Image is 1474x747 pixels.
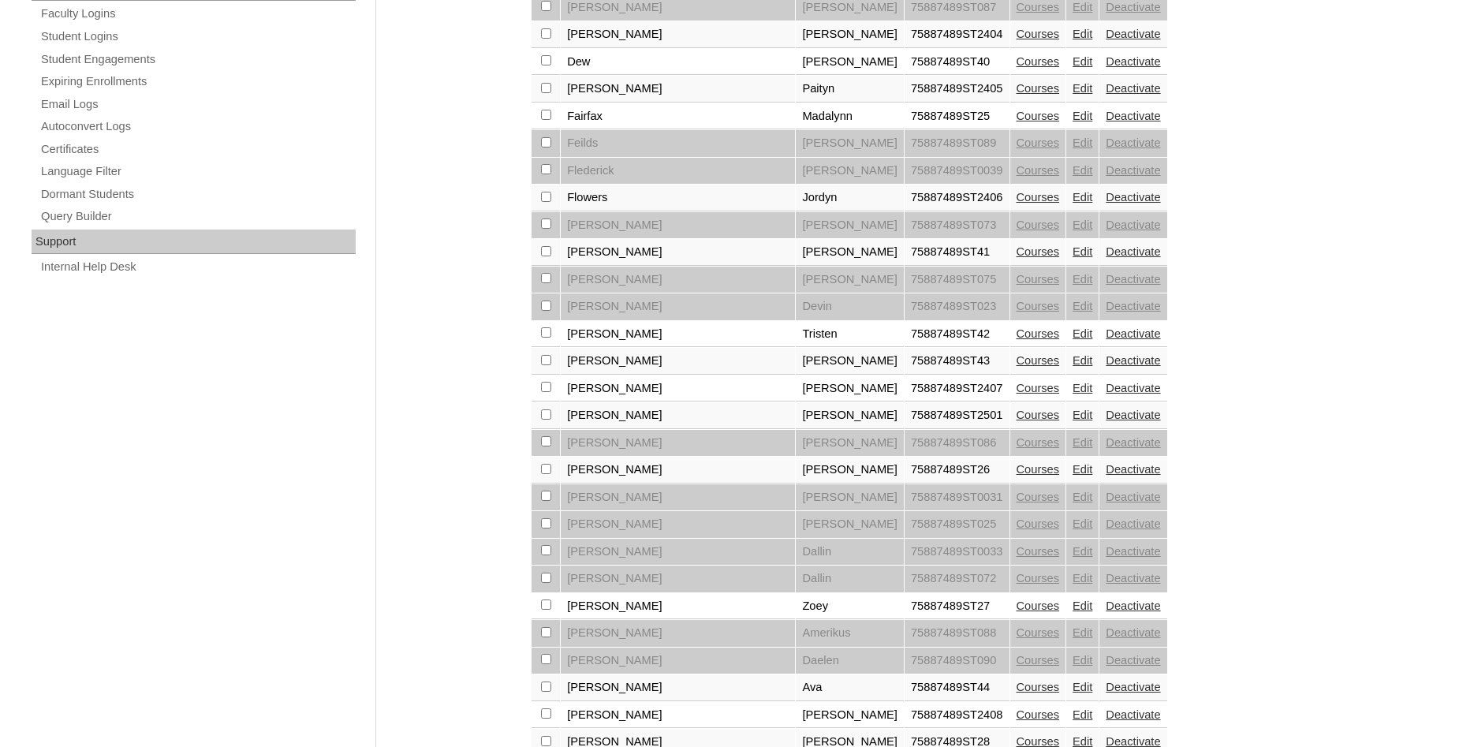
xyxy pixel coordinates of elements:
[39,4,356,24] a: Faculty Logins
[561,402,795,429] td: [PERSON_NAME]
[1073,273,1092,286] a: Edit
[1017,517,1060,530] a: Courses
[1106,708,1160,721] a: Deactivate
[1106,110,1160,122] a: Deactivate
[1106,572,1160,585] a: Deactivate
[1106,491,1160,503] a: Deactivate
[796,593,904,620] td: Zoey
[561,49,795,76] td: Dew
[561,239,795,266] td: [PERSON_NAME]
[796,130,904,157] td: [PERSON_NAME]
[1017,110,1060,122] a: Courses
[796,674,904,701] td: Ava
[796,648,904,674] td: Daelen
[905,620,1009,647] td: 75887489ST088
[561,21,795,48] td: [PERSON_NAME]
[1017,626,1060,639] a: Courses
[561,566,795,592] td: [PERSON_NAME]
[1073,491,1092,503] a: Edit
[561,430,795,457] td: [PERSON_NAME]
[1017,463,1060,476] a: Courses
[905,539,1009,566] td: 75887489ST0033
[1017,1,1060,13] a: Courses
[39,162,356,181] a: Language Filter
[905,402,1009,429] td: 75887489ST2501
[1017,218,1060,231] a: Courses
[561,620,795,647] td: [PERSON_NAME]
[1106,354,1160,367] a: Deactivate
[1017,599,1060,612] a: Courses
[796,185,904,211] td: Jordyn
[1106,273,1160,286] a: Deactivate
[796,348,904,375] td: [PERSON_NAME]
[1017,28,1060,40] a: Courses
[905,511,1009,538] td: 75887489ST025
[561,76,795,103] td: [PERSON_NAME]
[796,267,904,293] td: [PERSON_NAME]
[796,402,904,429] td: [PERSON_NAME]
[1073,654,1092,667] a: Edit
[1106,1,1160,13] a: Deactivate
[1073,164,1092,177] a: Edit
[1073,436,1092,449] a: Edit
[1106,654,1160,667] a: Deactivate
[905,293,1009,320] td: 75887489ST023
[1073,1,1092,13] a: Edit
[561,103,795,130] td: Fairfax
[561,158,795,185] td: Flederick
[1106,327,1160,340] a: Deactivate
[1017,245,1060,258] a: Courses
[905,566,1009,592] td: 75887489ST072
[796,239,904,266] td: [PERSON_NAME]
[1017,409,1060,421] a: Courses
[1017,164,1060,177] a: Courses
[796,430,904,457] td: [PERSON_NAME]
[905,212,1009,239] td: 75887489ST073
[1073,681,1092,693] a: Edit
[1017,354,1060,367] a: Courses
[561,511,795,538] td: [PERSON_NAME]
[1017,82,1060,95] a: Courses
[39,117,356,136] a: Autoconvert Logs
[796,620,904,647] td: Amerikus
[1017,191,1060,204] a: Courses
[1106,626,1160,639] a: Deactivate
[561,348,795,375] td: [PERSON_NAME]
[1073,409,1092,421] a: Edit
[1106,191,1160,204] a: Deactivate
[1073,599,1092,612] a: Edit
[1073,354,1092,367] a: Edit
[796,21,904,48] td: [PERSON_NAME]
[561,130,795,157] td: Feilds
[1106,164,1160,177] a: Deactivate
[1106,599,1160,612] a: Deactivate
[1106,55,1160,68] a: Deactivate
[561,457,795,484] td: [PERSON_NAME]
[39,207,356,226] a: Query Builder
[1106,681,1160,693] a: Deactivate
[1073,626,1092,639] a: Edit
[1106,28,1160,40] a: Deactivate
[1073,300,1092,312] a: Edit
[1073,382,1092,394] a: Edit
[561,375,795,402] td: [PERSON_NAME]
[1106,136,1160,149] a: Deactivate
[561,593,795,620] td: [PERSON_NAME]
[1017,300,1060,312] a: Courses
[1106,82,1160,95] a: Deactivate
[39,27,356,47] a: Student Logins
[905,239,1009,266] td: 75887489ST41
[1073,572,1092,585] a: Edit
[1106,517,1160,530] a: Deactivate
[905,348,1009,375] td: 75887489ST43
[796,321,904,348] td: Tristen
[796,566,904,592] td: Dallin
[796,103,904,130] td: Madalynn
[905,130,1009,157] td: 75887489ST089
[1106,218,1160,231] a: Deactivate
[905,593,1009,620] td: 75887489ST27
[796,212,904,239] td: [PERSON_NAME]
[1106,300,1160,312] a: Deactivate
[1073,708,1092,721] a: Edit
[905,321,1009,348] td: 75887489ST42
